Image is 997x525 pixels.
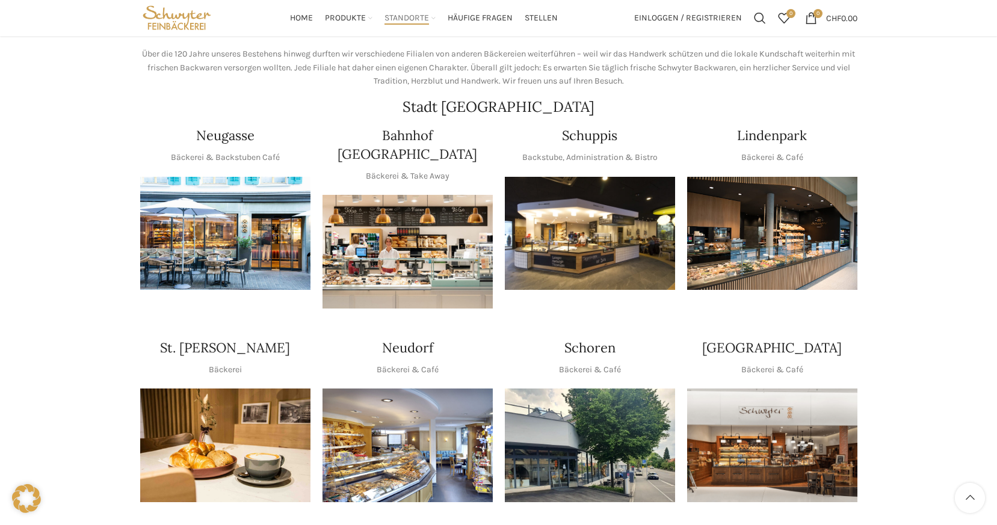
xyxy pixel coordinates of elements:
[786,9,795,18] span: 0
[772,6,796,30] div: Meine Wunschliste
[196,126,255,145] h4: Neugasse
[160,339,290,357] h4: St. [PERSON_NAME]
[448,13,513,24] span: Häufige Fragen
[448,6,513,30] a: Häufige Fragen
[140,12,214,22] a: Site logo
[290,6,313,30] a: Home
[799,6,863,30] a: 0 CHF0.00
[366,170,449,183] p: Bäckerei & Take Away
[525,6,558,30] a: Stellen
[140,100,857,114] h2: Stadt [GEOGRAPHIC_DATA]
[377,363,439,376] p: Bäckerei & Café
[826,13,857,23] bdi: 0.00
[505,177,675,290] img: 150130-Schwyter-013
[505,388,675,502] img: 0842cc03-b884-43c1-a0c9-0889ef9087d6 copy
[140,48,857,88] p: Über die 120 Jahre unseres Bestehens hinweg durften wir verschiedene Filialen von anderen Bäckere...
[702,339,842,357] h4: [GEOGRAPHIC_DATA]
[171,151,280,164] p: Bäckerei & Backstuben Café
[772,6,796,30] a: 0
[564,339,616,357] h4: Schoren
[323,388,493,502] div: 1 / 1
[140,177,310,290] img: Neugasse
[737,126,807,145] h4: Lindenpark
[741,151,803,164] p: Bäckerei & Café
[559,363,621,376] p: Bäckerei & Café
[522,151,658,164] p: Backstube, Administration & Bistro
[748,6,772,30] a: Suchen
[741,363,803,376] p: Bäckerei & Café
[325,6,372,30] a: Produkte
[525,13,558,24] span: Stellen
[323,195,493,309] div: 1 / 1
[323,126,493,164] h4: Bahnhof [GEOGRAPHIC_DATA]
[209,363,242,376] p: Bäckerei
[813,9,823,18] span: 0
[325,13,366,24] span: Produkte
[505,388,675,502] div: 1 / 1
[826,13,841,23] span: CHF
[323,195,493,309] img: Bahnhof St. Gallen
[382,339,433,357] h4: Neudorf
[955,483,985,513] a: Scroll to top button
[323,388,493,502] img: Neudorf_1
[140,388,310,502] div: 1 / 1
[384,13,429,24] span: Standorte
[290,13,313,24] span: Home
[140,388,310,502] img: schwyter-23
[687,388,857,502] div: 1 / 1
[505,177,675,290] div: 1 / 1
[562,126,617,145] h4: Schuppis
[628,6,748,30] a: Einloggen / Registrieren
[687,177,857,290] img: 017-e1571925257345
[687,177,857,290] div: 1 / 1
[634,14,742,22] span: Einloggen / Registrieren
[384,6,436,30] a: Standorte
[140,177,310,290] div: 1 / 1
[687,388,857,502] img: Schwyter-1800x900
[220,6,628,30] div: Main navigation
